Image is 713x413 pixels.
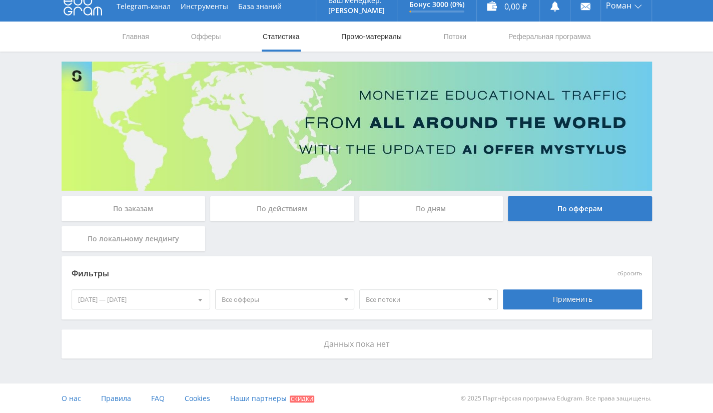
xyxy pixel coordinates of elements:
[507,22,592,52] a: Реферальная программа
[210,196,354,221] div: По действиям
[62,196,206,221] div: По заказам
[72,266,498,281] div: Фильтры
[222,290,339,309] span: Все офферы
[185,393,210,403] span: Cookies
[62,393,81,403] span: О нас
[62,62,652,191] img: Banner
[328,7,385,15] p: [PERSON_NAME]
[409,1,464,9] p: Бонус 3000 (0%)
[262,22,301,52] a: Статистика
[340,22,402,52] a: Промо-материалы
[606,2,631,10] span: Роман
[62,226,206,251] div: По локальному лендингу
[190,22,222,52] a: Офферы
[101,393,131,403] span: Правила
[508,196,652,221] div: По офферам
[503,289,642,309] div: Применить
[366,290,483,309] span: Все потоки
[290,395,314,402] span: Скидки
[230,393,287,403] span: Наши партнеры
[359,196,503,221] div: По дням
[122,22,150,52] a: Главная
[151,393,165,403] span: FAQ
[617,270,642,277] button: сбросить
[442,22,467,52] a: Потоки
[72,339,642,348] p: Данных пока нет
[72,290,210,309] div: [DATE] — [DATE]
